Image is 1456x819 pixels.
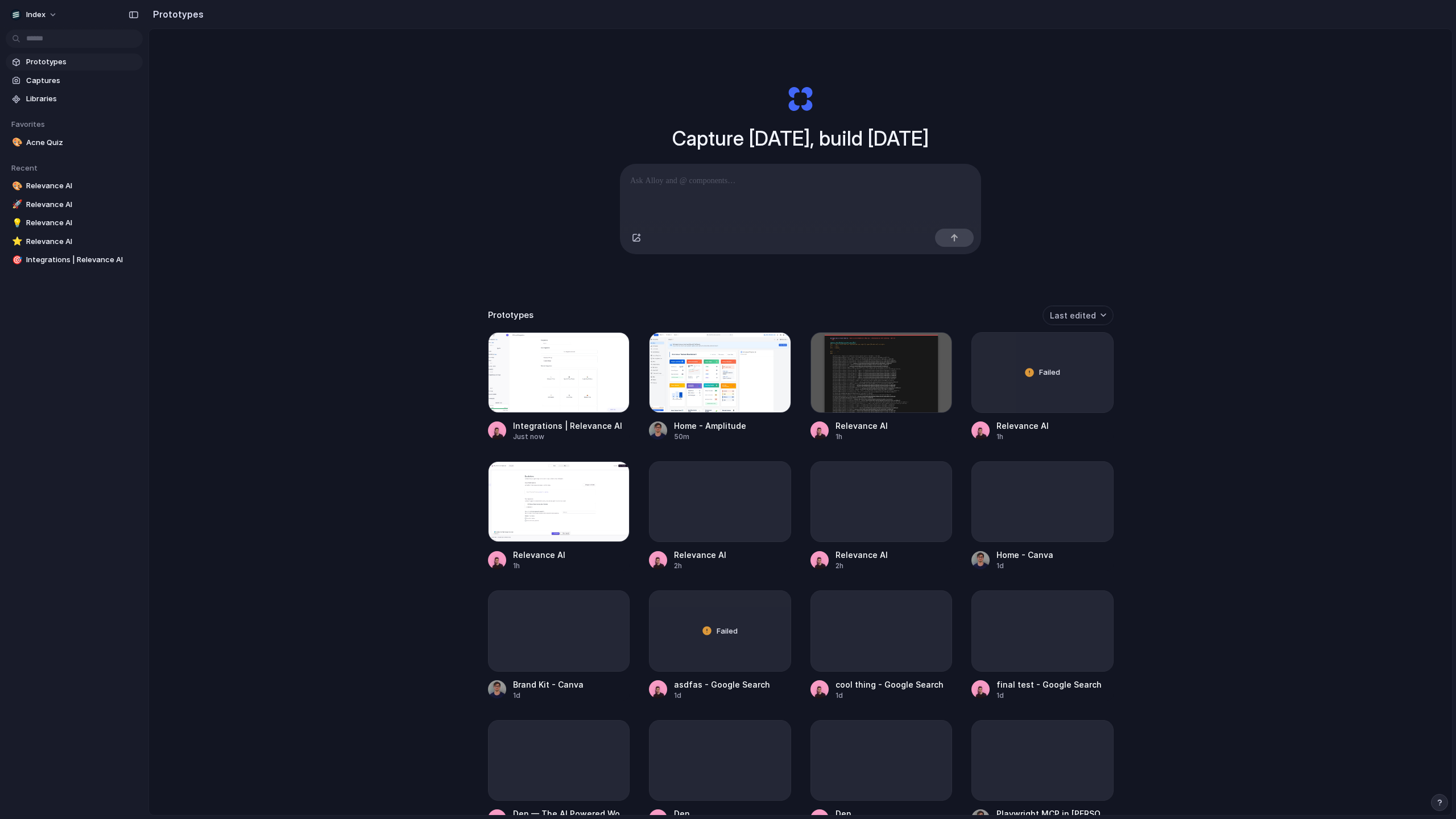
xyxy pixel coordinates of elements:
[26,56,138,68] span: Prototypes
[12,254,20,267] div: 🎯
[26,199,138,210] span: Relevance AI
[148,7,204,21] h2: Prototypes
[6,177,143,195] a: 🎨Relevance AI
[674,549,726,561] div: Relevance AI
[971,332,1114,442] a: FailedRelevance AI1h
[649,332,791,442] a: Home - AmplitudeHome - Amplitude50m
[996,561,1053,571] div: 1d
[674,679,770,690] div: asdfas - Google Search
[12,198,20,211] div: 🚀
[674,690,770,701] div: 1d
[11,163,38,172] span: Recent
[513,679,584,690] div: Brand Kit - Canva
[6,90,143,107] a: Libraries
[835,549,888,561] div: Relevance AI
[996,420,1049,432] div: Relevance AI
[6,134,143,151] a: 🎨Acne Quiz
[6,53,143,71] a: Prototypes
[6,6,63,24] button: Index
[6,214,143,231] a: 💡Relevance AI
[649,461,791,571] a: Relevance AI2h
[674,420,746,432] div: Home - Amplitude
[488,461,630,571] a: Relevance AIRelevance AI1h
[835,561,888,571] div: 2h
[10,254,22,266] button: 🎯
[672,123,929,154] h1: Capture [DATE], build [DATE]
[12,180,20,193] div: 🎨
[835,690,944,701] div: 1d
[971,590,1114,700] a: final test - Google Search1d
[513,549,565,561] div: Relevance AI
[10,236,22,247] button: ⭐
[6,196,143,213] a: 🚀Relevance AI
[10,137,22,148] button: 🎨
[1043,305,1114,325] button: Last edited
[12,136,20,149] div: 🎨
[488,309,533,322] h3: Prototypes
[12,235,20,248] div: ⭐
[835,420,888,432] div: Relevance AI
[996,432,1049,442] div: 1h
[26,217,138,229] span: Relevance AI
[26,254,138,266] span: Integrations | Relevance AI
[26,236,138,247] span: Relevance AI
[10,180,22,192] button: 🎨
[810,461,953,571] a: Relevance AI2h
[1039,367,1060,378] span: Failed
[26,75,138,86] span: Captures
[674,561,726,571] div: 2h
[513,690,584,701] div: 1d
[674,432,746,442] div: 50m
[971,461,1114,571] a: Home - Canva1d
[10,199,22,210] button: 🚀
[26,180,138,192] span: Relevance AI
[488,590,630,700] a: Brand Kit - Canva1d
[996,549,1053,561] div: Home - Canva
[835,432,888,442] div: 1h
[10,217,22,229] button: 💡
[26,9,45,20] span: Index
[996,679,1102,690] div: final test - Google Search
[488,332,630,442] a: Integrations | Relevance AIIntegrations | Relevance AIJust now
[835,679,944,690] div: cool thing - Google Search
[513,420,622,432] div: Integrations | Relevance AI
[810,590,953,700] a: cool thing - Google Search1d
[6,72,143,89] a: Captures
[26,137,138,148] span: Acne Quiz
[6,251,143,268] a: 🎯Integrations | Relevance AI
[12,217,20,230] div: 💡
[996,690,1102,701] div: 1d
[513,561,565,571] div: 1h
[6,233,143,250] a: ⭐Relevance AI
[11,119,45,129] span: Favorites
[717,626,738,637] span: Failed
[810,332,953,442] a: Relevance AIRelevance AI1h
[26,93,138,105] span: Libraries
[649,590,791,700] a: Failedasdfas - Google Search1d
[513,432,622,442] div: Just now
